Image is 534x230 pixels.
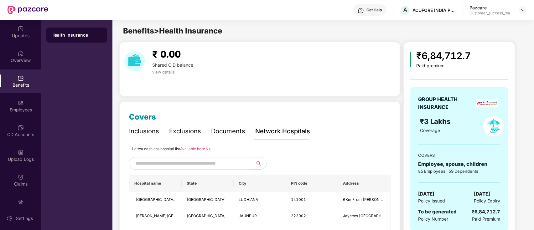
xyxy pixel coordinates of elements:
th: City [234,175,286,192]
span: LUDHIANA [239,197,258,202]
div: Inclusions [129,126,159,136]
td: Jaycees Chowraha Road, Opposite Siddhath Upvan [338,208,390,224]
img: New Pazcare Logo [8,6,48,14]
div: Exclusions [169,126,201,136]
img: svg+xml;base64,PHN2ZyBpZD0iRHJvcGRvd24tMzJ4MzIiIHhtbG5zPSJodHRwOi8vd3d3LnczLm9yZy8yMDAwL3N2ZyIgd2... [520,8,525,13]
span: Covers [129,112,156,121]
th: Hospital name [129,175,182,192]
td: Uttar Pradesh [182,208,234,224]
img: svg+xml;base64,PHN2ZyBpZD0iQ0RfQWNjb3VudHMiIGRhdGEtbmFtZT0iQ0QgQWNjb3VudHMiIHhtbG5zPSJodHRwOi8vd3... [18,125,24,131]
td: Kamla Hospital [129,208,182,224]
span: view details [152,69,175,74]
img: svg+xml;base64,PHN2ZyBpZD0iRW1wbG95ZWVzIiB4bWxucz0iaHR0cDovL3d3dy53My5vcmcvMjAwMC9zdmciIHdpZHRoPS... [18,100,24,106]
span: Coverage [420,128,440,133]
img: icon [410,52,412,67]
span: 6Km From [PERSON_NAME], [GEOGRAPHIC_DATA] [343,197,435,202]
span: Address [343,181,385,186]
span: Jaycees [GEOGRAPHIC_DATA], Opposite [PERSON_NAME] Upvan [343,213,460,218]
img: svg+xml;base64,PHN2ZyBpZD0iSG9tZSIgeG1sbnM9Imh0dHA6Ly93d3cudzMub3JnLzIwMDAvc3ZnIiB3aWR0aD0iMjAiIG... [18,50,24,57]
img: insurerLogo [476,99,498,107]
div: GROUP HEALTH INSURANCE [418,95,473,111]
span: [DATE] [474,190,490,198]
span: A [403,6,407,14]
th: Address [338,175,390,192]
span: 222002 [291,213,306,218]
span: [DATE] [418,190,434,198]
span: To be generated [418,209,457,215]
div: ACUFORE INDIA PRIVATE LIMITED [412,7,456,13]
div: Get Help [366,8,382,13]
div: Documents [211,126,245,136]
button: search [251,157,267,170]
img: svg+xml;base64,PHN2ZyBpZD0iVXBsb2FkX0xvZ3MiIGRhdGEtbmFtZT0iVXBsb2FkIExvZ3MiIHhtbG5zPSJodHRwOi8vd3... [18,149,24,156]
span: [GEOGRAPHIC_DATA] [187,213,226,218]
span: Latest cashless hospital list [132,146,180,151]
div: COVERS [418,152,500,158]
span: JAUNPUR [239,213,257,218]
img: svg+xml;base64,PHN2ZyBpZD0iVXBkYXRlZCIgeG1sbnM9Imh0dHA6Ly93d3cudzMub3JnLzIwMDAvc3ZnIiB3aWR0aD0iMj... [18,26,24,32]
div: ₹6,84,712.7 [472,208,500,216]
td: 6Km From Samrala Chowk, Chandigarh Road [338,192,390,208]
div: Network Hospitals [255,126,310,136]
span: Hospital name [134,181,177,186]
span: Paid Premium [472,216,500,222]
span: Shared C.D balance [152,62,193,68]
img: policyIcon [483,116,504,136]
div: Employee, spouse, children [418,160,500,168]
img: svg+xml;base64,PHN2ZyBpZD0iQ2xhaW0iIHhtbG5zPSJodHRwOi8vd3d3LnczLm9yZy8yMDAwL3N2ZyIgd2lkdGg9IjIwIi... [18,174,24,180]
span: [PERSON_NAME][GEOGRAPHIC_DATA] [136,213,206,218]
div: Settings [14,215,35,222]
span: Policy Expiry [474,197,500,204]
a: Available here >> [180,146,211,151]
th: State [182,175,234,192]
span: [GEOGRAPHIC_DATA] -[GEOGRAPHIC_DATA] [136,197,217,202]
div: Paid premium [416,63,471,69]
span: Benefits > Health Insurance [123,26,222,35]
th: PIN code [286,175,338,192]
td: Punjab [182,192,234,208]
div: 85 Employees | 59 Dependents [418,168,500,174]
span: ₹3 Lakhs [420,117,453,125]
div: ₹6,84,712.7 [416,49,471,63]
img: download [124,51,145,71]
span: [GEOGRAPHIC_DATA] [187,197,226,202]
span: search [251,161,266,166]
img: svg+xml;base64,PHN2ZyBpZD0iU2V0dGluZy0yMHgyMCIgeG1sbnM9Imh0dHA6Ly93d3cudzMub3JnLzIwMDAvc3ZnIiB3aW... [7,215,13,222]
td: Fortis Hospital -Ludhiana [129,192,182,208]
img: svg+xml;base64,PHN2ZyBpZD0iSGVscC0zMngzMiIgeG1sbnM9Imh0dHA6Ly93d3cudzMub3JnLzIwMDAvc3ZnIiB3aWR0aD... [358,8,364,14]
span: Policy Issued [418,197,445,204]
div: Health Insurance [51,32,102,38]
img: svg+xml;base64,PHN2ZyBpZD0iQmVuZWZpdHMiIHhtbG5zPSJodHRwOi8vd3d3LnczLm9yZy8yMDAwL3N2ZyIgd2lkdGg9Ij... [18,75,24,81]
td: LUDHIANA [234,192,286,208]
img: svg+xml;base64,PHN2ZyBpZD0iRW5kb3JzZW1lbnRzIiB4bWxucz0iaHR0cDovL3d3dy53My5vcmcvMjAwMC9zdmciIHdpZH... [18,199,24,205]
span: ₹ 0.00 [152,49,181,60]
span: 141001 [291,197,306,202]
div: Customer_success_team_lead [469,11,513,16]
td: JAUNPUR [234,208,286,224]
span: Policy Number [418,216,448,222]
div: Pazcare [469,5,513,11]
